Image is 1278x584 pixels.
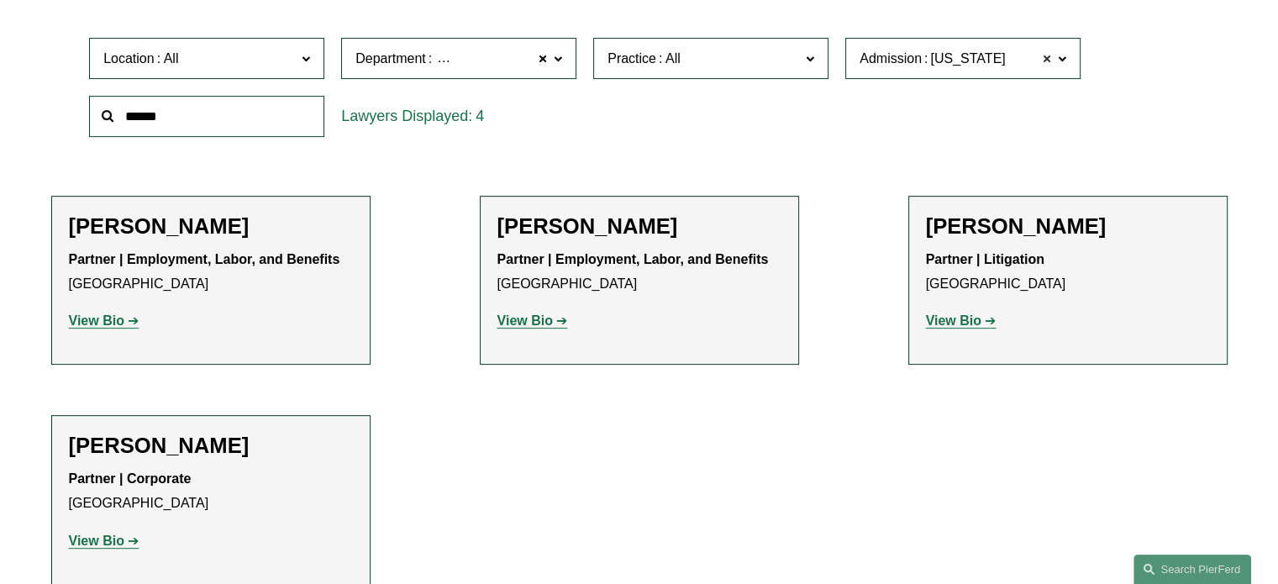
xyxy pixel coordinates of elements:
a: Search this site [1133,555,1251,584]
h2: [PERSON_NAME] [69,433,353,459]
strong: Partner | Corporate [69,471,192,486]
h2: [PERSON_NAME] [69,213,353,239]
span: 4 [476,108,484,124]
h2: [PERSON_NAME] [926,213,1210,239]
p: [GEOGRAPHIC_DATA] [69,248,353,297]
a: View Bio [69,313,139,328]
a: View Bio [69,534,139,548]
p: [GEOGRAPHIC_DATA] [69,467,353,516]
span: Practice [607,51,656,66]
h2: [PERSON_NAME] [497,213,781,239]
span: Admission [860,51,922,66]
strong: Partner | Litigation [926,252,1044,266]
span: Location [103,51,155,66]
span: [US_STATE] [930,48,1005,70]
span: Department [355,51,426,66]
p: [GEOGRAPHIC_DATA] [926,248,1210,297]
strong: View Bio [69,534,124,548]
strong: View Bio [497,313,553,328]
strong: Partner | Employment, Labor, and Benefits [497,252,769,266]
strong: View Bio [926,313,981,328]
a: View Bio [497,313,568,328]
strong: View Bio [69,313,124,328]
a: View Bio [926,313,997,328]
span: Employment, Labor, and Benefits [434,48,633,70]
p: [GEOGRAPHIC_DATA] [497,248,781,297]
strong: Partner | Employment, Labor, and Benefits [69,252,340,266]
